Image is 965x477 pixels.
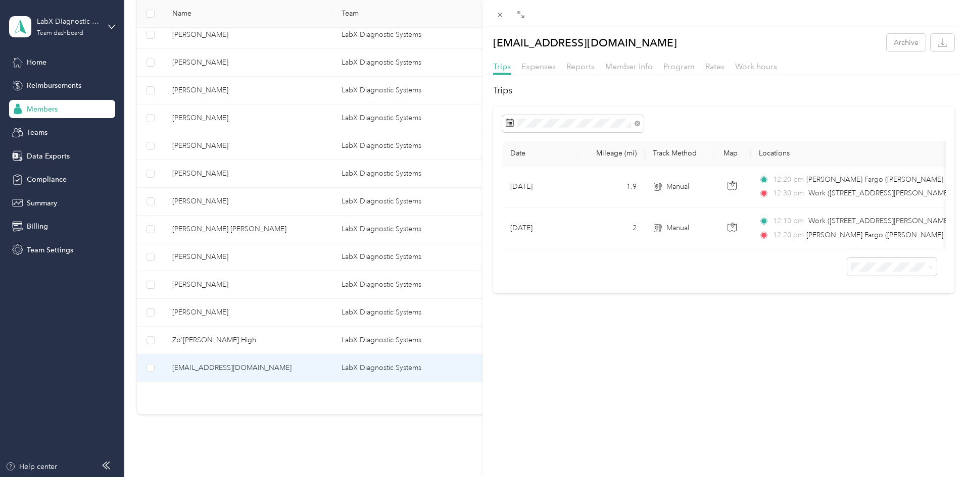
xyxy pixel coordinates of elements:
[605,62,653,71] span: Member info
[645,141,715,166] th: Track Method
[715,141,751,166] th: Map
[773,230,802,241] span: 12:20 pm
[502,141,578,166] th: Date
[578,141,645,166] th: Mileage (mi)
[887,34,926,51] button: Archive
[493,84,954,97] h2: Trips
[808,217,952,225] span: Work ([STREET_ADDRESS][PERSON_NAME])
[666,223,689,234] span: Manual
[908,420,965,477] iframe: Everlance-gr Chat Button Frame
[493,62,511,71] span: Trips
[773,188,804,199] span: 12:30 pm
[705,62,725,71] span: Rates
[773,174,802,185] span: 12:20 pm
[502,207,578,249] td: [DATE]
[808,189,952,197] span: Work ([STREET_ADDRESS][PERSON_NAME])
[735,62,777,71] span: Work hours
[566,62,595,71] span: Reports
[502,166,578,207] td: [DATE]
[493,34,677,51] p: [EMAIL_ADDRESS][DOMAIN_NAME]
[578,207,645,249] td: 2
[521,62,556,71] span: Expenses
[663,62,695,71] span: Program
[773,216,804,227] span: 12:10 pm
[666,181,689,192] span: Manual
[578,166,645,207] td: 1.9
